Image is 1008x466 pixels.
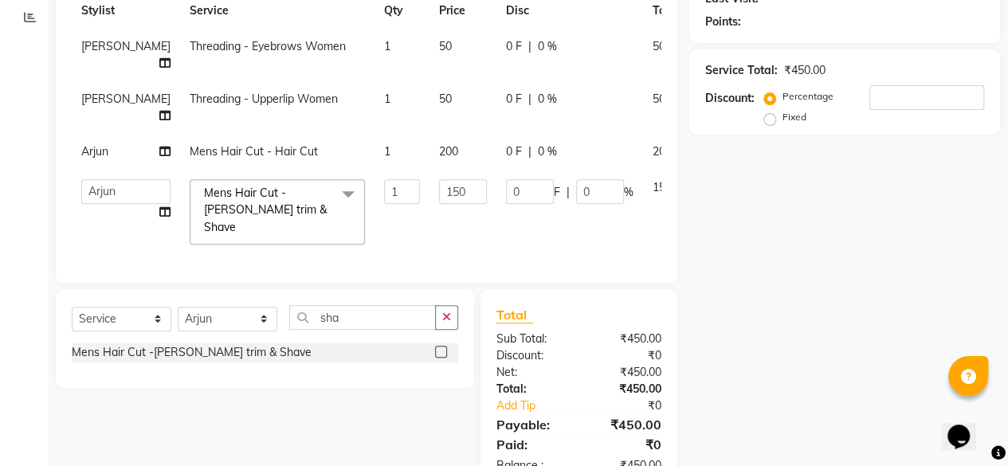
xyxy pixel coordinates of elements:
[528,91,531,108] span: |
[496,307,533,323] span: Total
[554,184,560,201] span: F
[484,381,579,397] div: Total:
[81,144,108,159] span: Arjun
[81,39,171,53] span: [PERSON_NAME]
[506,91,522,108] span: 0 F
[384,39,390,53] span: 1
[384,92,390,106] span: 1
[705,90,755,107] div: Discount:
[941,402,992,450] iframe: chat widget
[579,364,673,381] div: ₹450.00
[653,39,665,53] span: 50
[439,39,452,53] span: 50
[528,38,531,55] span: |
[653,92,665,106] span: 50
[384,144,390,159] span: 1
[624,184,633,201] span: %
[204,186,327,234] span: Mens Hair Cut -[PERSON_NAME] trim & Shave
[538,38,557,55] span: 0 %
[653,144,672,159] span: 200
[528,143,531,160] span: |
[579,331,673,347] div: ₹450.00
[705,62,778,79] div: Service Total:
[484,331,579,347] div: Sub Total:
[289,305,436,330] input: Search or Scan
[439,92,452,106] span: 50
[190,39,346,53] span: Threading - Eyebrows Women
[81,92,171,106] span: [PERSON_NAME]
[190,144,318,159] span: Mens Hair Cut - Hair Cut
[782,89,833,104] label: Percentage
[484,364,579,381] div: Net:
[784,62,826,79] div: ₹450.00
[72,344,312,361] div: Mens Hair Cut -[PERSON_NAME] trim & Shave
[506,38,522,55] span: 0 F
[579,347,673,364] div: ₹0
[484,397,594,414] a: Add Tip
[538,143,557,160] span: 0 %
[538,91,557,108] span: 0 %
[579,435,673,454] div: ₹0
[579,381,673,397] div: ₹450.00
[484,435,579,454] div: Paid:
[782,110,806,124] label: Fixed
[190,92,338,106] span: Threading - Upperlip Women
[236,220,243,234] a: x
[653,180,672,194] span: 150
[705,14,741,30] div: Points:
[567,184,570,201] span: |
[594,397,673,414] div: ₹0
[484,415,579,434] div: Payable:
[484,347,579,364] div: Discount:
[506,143,522,160] span: 0 F
[579,415,673,434] div: ₹450.00
[439,144,458,159] span: 200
